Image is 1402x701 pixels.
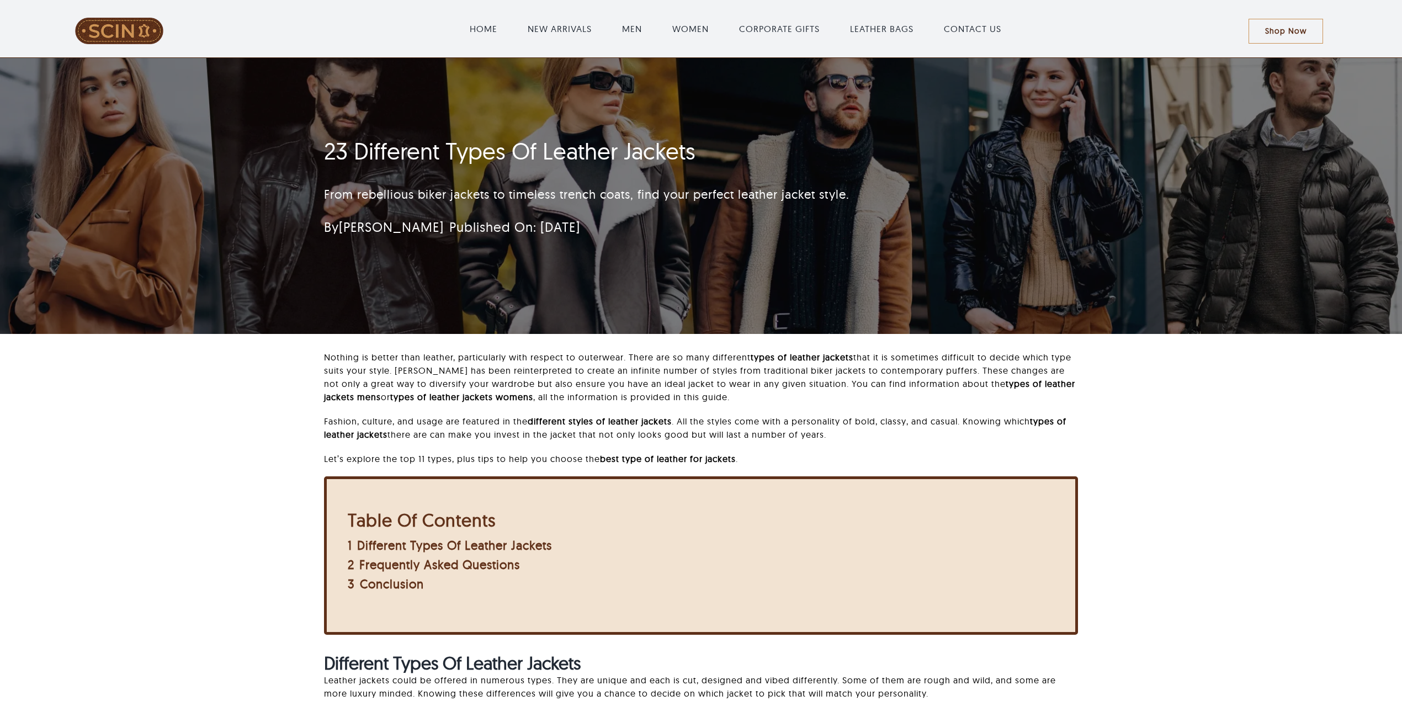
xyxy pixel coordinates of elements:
[528,22,592,35] a: NEW ARRIVALS
[357,538,552,553] span: Different Types Of Leather Jackets
[348,538,552,553] a: 1 Different Types Of Leather Jackets
[324,219,444,235] span: By
[324,137,947,165] h1: 23 Different Types Of Leather Jackets
[850,22,914,35] a: LEATHER BAGS
[1265,26,1307,36] span: Shop Now
[348,557,520,572] a: 2 Frequently Asked Questions
[390,391,533,402] strong: types of leather jackets womens
[470,22,497,35] a: HOME
[944,22,1001,35] a: CONTACT US
[359,557,520,572] span: Frequently Asked Questions
[348,538,352,553] span: 1
[324,673,1078,700] p: Leather jackets could be offered in numerous types. They are unique and each is cut, designed and...
[324,415,1078,441] p: Fashion, culture, and usage are featured in the . All the styles come with a personality of bold,...
[348,576,424,592] a: 3 Conclusion
[1249,19,1323,44] a: Shop Now
[339,219,444,235] a: [PERSON_NAME]
[360,576,424,592] span: Conclusion
[348,509,496,531] b: Table Of Contents
[528,416,672,427] strong: different styles of leather jackets
[672,22,709,35] a: WOMEN
[622,22,642,35] a: MEN
[222,11,1249,46] nav: Main Menu
[348,576,355,592] span: 3
[324,350,1078,403] p: Nothing is better than leather, particularly with respect to outerwear. There are so many differe...
[324,652,581,674] strong: Different Types Of Leather Jackets
[348,557,354,572] span: 2
[449,219,580,235] span: Published On: [DATE]
[324,185,947,204] p: From rebellious biker jackets to timeless trench coats, find your perfect leather jacket style.
[739,22,820,35] a: CORPORATE GIFTS
[600,453,736,464] strong: best type of leather for jackets
[751,352,853,363] strong: types of leather jackets
[324,452,1078,465] p: Let’s explore the top 11 types, plus tips to help you choose the .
